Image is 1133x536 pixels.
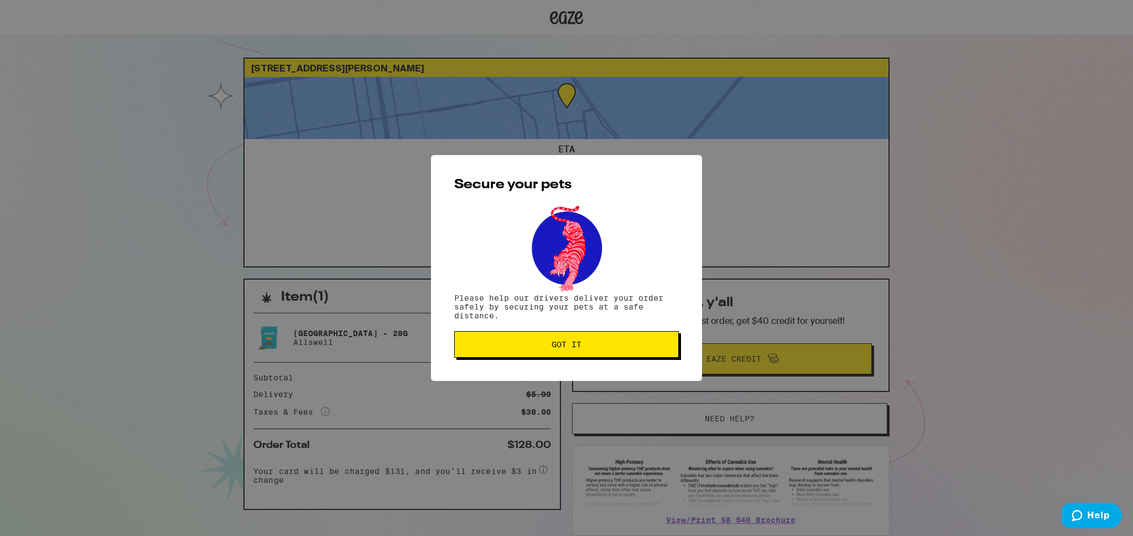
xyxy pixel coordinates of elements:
p: Please help our drivers deliver your order safely by securing your pets at a safe distance. [454,293,679,320]
h2: Secure your pets [454,178,679,192]
span: Got it [552,341,581,348]
iframe: Opens a widget where you can find more information [1062,503,1122,530]
img: pets [521,203,612,293]
button: Got it [454,331,679,358]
